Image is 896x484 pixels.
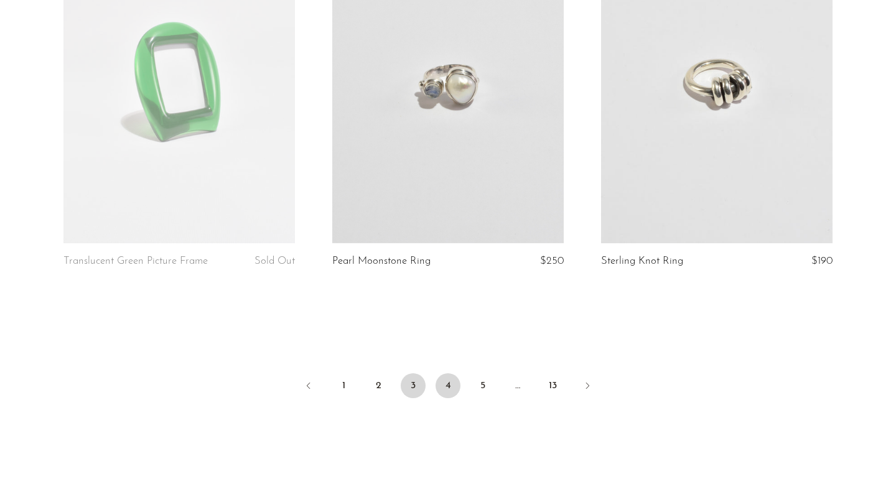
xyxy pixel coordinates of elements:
[811,256,833,266] span: $190
[366,373,391,398] a: 2
[63,256,208,267] a: Translucent Green Picture Frame
[540,373,565,398] a: 13
[332,256,431,267] a: Pearl Moonstone Ring
[401,373,426,398] span: 3
[254,256,295,266] span: Sold Out
[331,373,356,398] a: 1
[296,373,321,401] a: Previous
[470,373,495,398] a: 5
[436,373,460,398] a: 4
[540,256,564,266] span: $250
[601,256,683,267] a: Sterling Knot Ring
[575,373,600,401] a: Next
[505,373,530,398] span: …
